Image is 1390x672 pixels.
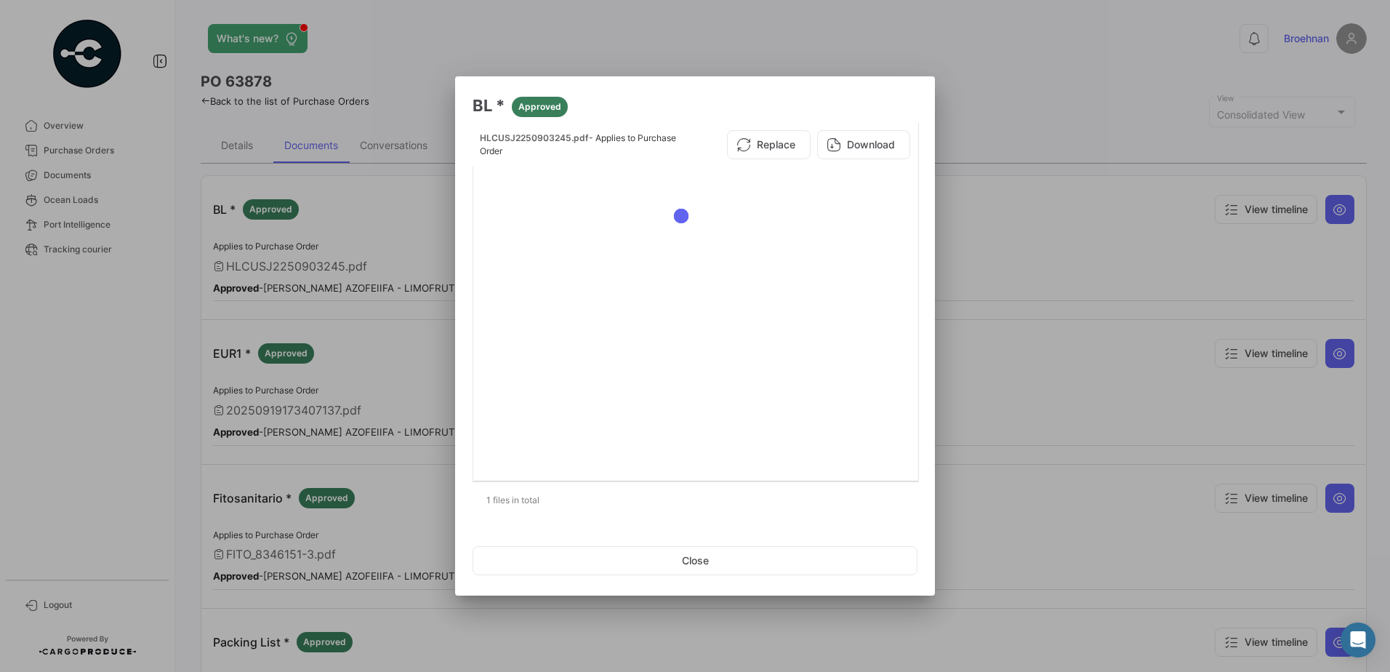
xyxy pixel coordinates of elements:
[817,130,910,159] button: Download
[480,132,589,143] span: HLCUSJ2250903245.pdf
[518,100,561,113] span: Approved
[727,130,811,159] button: Replace
[473,546,917,575] button: Close
[1341,623,1375,657] div: Abrir Intercom Messenger
[473,482,917,519] div: 1 files in total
